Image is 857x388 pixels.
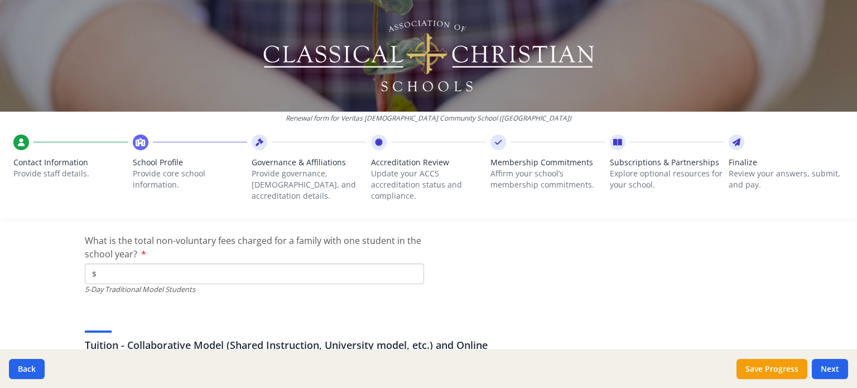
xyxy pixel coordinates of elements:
span: Accreditation Review [371,157,486,168]
span: Membership Commitments [490,157,605,168]
p: Provide core school information. [133,168,248,190]
img: Logo [262,17,596,95]
p: Update your ACCS accreditation status and compliance. [371,168,486,202]
button: Back [9,359,45,379]
button: Next [812,359,848,379]
span: Finalize [729,157,844,168]
p: Provide staff details. [13,168,128,179]
h3: Tuition - Collaborative Model (Shared Instruction, University model, etc.) and Online [85,337,772,353]
span: What is the total non-voluntary fees charged for a family with one student in the school year? [85,234,421,260]
p: Provide governance, [DEMOGRAPHIC_DATA], and accreditation details. [252,168,367,202]
span: Contact Information [13,157,128,168]
p: Affirm your school’s membership commitments. [490,168,605,190]
span: Subscriptions & Partnerships [610,157,725,168]
button: Save Progress [736,359,807,379]
p: Review your answers, submit, and pay. [729,168,844,190]
div: 5-Day Traditional Model Students [85,284,424,295]
span: Governance & Affiliations [252,157,367,168]
span: School Profile [133,157,248,168]
p: Explore optional resources for your school. [610,168,725,190]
